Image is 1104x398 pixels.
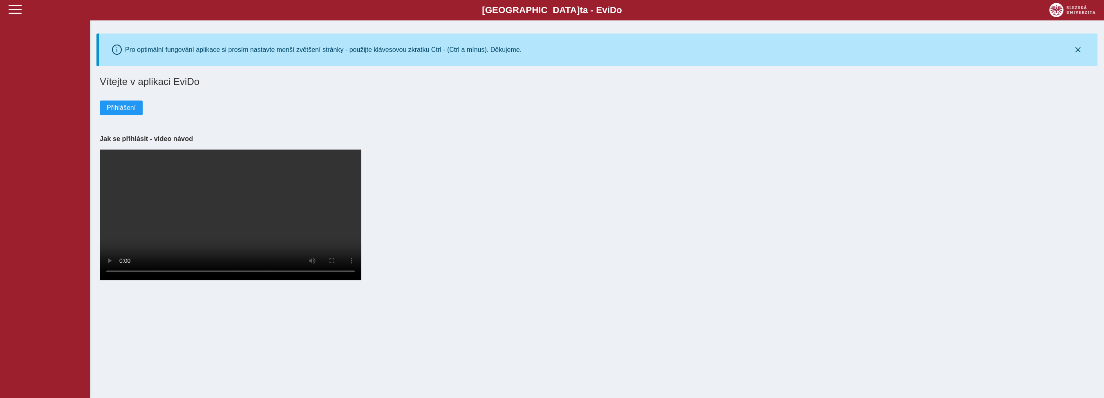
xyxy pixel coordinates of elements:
[100,101,143,115] button: Přihlášení
[25,5,1079,16] b: [GEOGRAPHIC_DATA] a - Evi
[100,135,1094,143] h3: Jak se přihlásit - video návod
[100,76,1094,87] h1: Vítejte v aplikaci EviDo
[107,104,136,112] span: Přihlášení
[125,46,522,54] div: Pro optimální fungování aplikace si prosím nastavte menší zvětšení stránky - použijte klávesovou ...
[1049,3,1095,17] img: logo_web_su.png
[580,5,582,15] span: t
[616,5,622,15] span: o
[100,150,361,280] video: Your browser does not support the video tag.
[610,5,616,15] span: D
